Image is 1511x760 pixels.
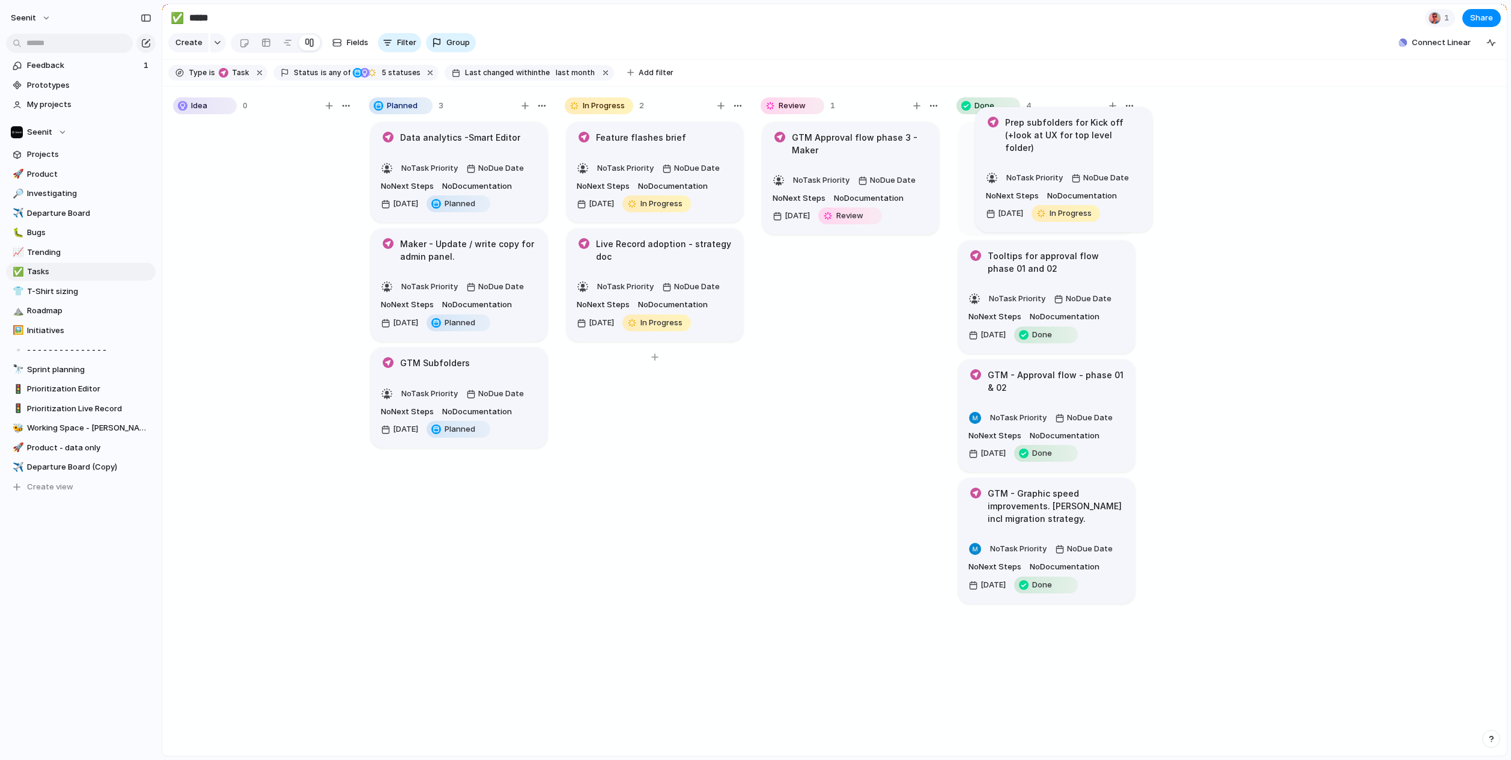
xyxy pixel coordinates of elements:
[27,305,151,317] span: Roadmap
[294,67,318,78] span: Status
[6,419,156,437] a: 🐝Working Space - [PERSON_NAME]
[674,162,720,174] span: No Due Date
[27,286,151,298] span: T-Shirt sizing
[965,444,1009,463] button: [DATE]
[11,344,23,356] button: ▫️
[815,206,885,225] button: Review
[378,67,421,78] span: statuses
[6,400,156,418] a: 🚦Prioritization Live Record
[1011,444,1081,463] button: Done
[596,131,686,144] h1: Feature flashes brief
[6,204,156,222] a: ✈️Departure Board
[27,188,151,200] span: Investigating
[567,122,743,223] div: Feature flashes briefNoTask PriorityNoDue DateNoNext StepsNoDocumentation[DATE]In Progress
[463,159,527,178] button: NoDue Date
[13,245,21,259] div: 📈
[393,198,418,210] span: [DATE]
[400,357,470,370] h1: GTM Subfolders
[6,341,156,359] a: ▫️- - - - - - - - - - - - - - -
[397,37,416,49] span: Filter
[398,384,461,403] button: NoTask Priority
[965,325,1009,345] button: [DATE]
[988,487,1125,525] h1: GTM - Graphic speed improvements. [PERSON_NAME] incl migration strategy.
[401,281,458,291] span: No Task Priority
[378,194,421,213] button: [DATE]
[1394,34,1476,52] button: Connect Linear
[1052,408,1116,427] button: NoDue Date
[318,66,353,79] button: isany of
[424,313,493,332] button: Planned
[1011,575,1081,595] button: Done
[445,317,475,329] span: Planned
[463,384,527,403] button: NoDue Date
[11,188,23,200] button: 🔎
[983,204,1026,223] button: [DATE]
[216,66,252,79] button: Task
[27,79,151,91] span: Prototypes
[619,194,694,213] button: In Progress
[1032,579,1052,591] span: Done
[567,228,743,342] div: Live Record adoption - strategy docNoTask PriorityNoDue DateNoNext StepsNoDocumentation[DATE]In P...
[426,33,476,52] button: Group
[439,100,443,112] span: 3
[980,579,1006,591] span: [DATE]
[13,323,21,337] div: 🖼️
[27,149,151,161] span: Projects
[11,12,36,24] span: Seenit
[968,311,1021,323] span: No Next Steps
[556,67,595,78] span: last month
[1067,412,1113,424] span: No Due Date
[574,194,617,213] button: [DATE]
[6,361,156,379] a: 🔭Sprint planning
[516,67,550,78] span: within the
[11,325,23,337] button: 🖼️
[13,206,21,220] div: ✈️
[424,420,493,439] button: Planned
[1005,116,1142,154] h1: Prep subfolders for Kick off (+look at UX for top level folder)
[27,168,151,180] span: Product
[836,210,863,222] span: Review
[577,180,630,192] span: No Next Steps
[11,383,23,395] button: 🚦
[1011,325,1081,345] button: Done
[1068,168,1132,188] button: NoDue Date
[6,380,156,398] a: 🚦Prioritization Editor
[596,237,733,263] h1: Live Record adoption - strategy doc
[1462,9,1501,27] button: Share
[6,76,156,94] a: Prototypes
[27,422,151,434] span: Working Space - [PERSON_NAME]
[27,247,151,259] span: Trending
[27,207,151,219] span: Departure Board
[27,344,151,356] span: - - - - - - - - - - - - - - -
[958,478,1135,604] div: GTM - Graphic speed improvements. [PERSON_NAME] incl migration strategy.NoTask PriorityNoDue Date...
[779,100,806,112] span: Review
[371,348,547,449] div: GTM SubfoldersNoTask PriorityNoDue DateNoNext StepsNoDocumentation[DATE]Planned
[514,66,552,79] button: withinthe
[1026,100,1032,112] span: 4
[6,322,156,340] a: 🖼️Initiatives
[980,447,1006,459] span: [DATE]
[790,171,853,190] button: NoTask Priority
[400,237,537,263] h1: Maker - Update / write copy for admin panel.
[830,100,835,112] span: 1
[378,33,421,52] button: Filter
[1066,293,1111,305] span: No Due Date
[398,159,461,178] button: NoTask Priority
[1029,204,1103,223] button: In Progress
[13,304,21,318] div: ⛰️
[6,146,156,164] a: Projects
[387,100,418,112] span: Planned
[638,299,708,311] span: No Documentation
[228,67,249,78] span: Task
[11,403,23,415] button: 🚦
[1030,561,1099,573] span: No Documentation
[401,388,458,398] span: No Task Priority
[834,192,904,204] span: No Documentation
[988,369,1125,394] h1: GTM - Approval flow - phase 01 & 02
[11,266,23,278] button: ✅
[27,227,151,239] span: Bugs
[762,122,939,235] div: GTM Approval flow phase 3 - MakerNoTask PriorityNoDue DateNoNext StepsNoDocumentation[DATE]Review
[659,277,723,296] button: NoDue Date
[6,478,156,496] button: Create view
